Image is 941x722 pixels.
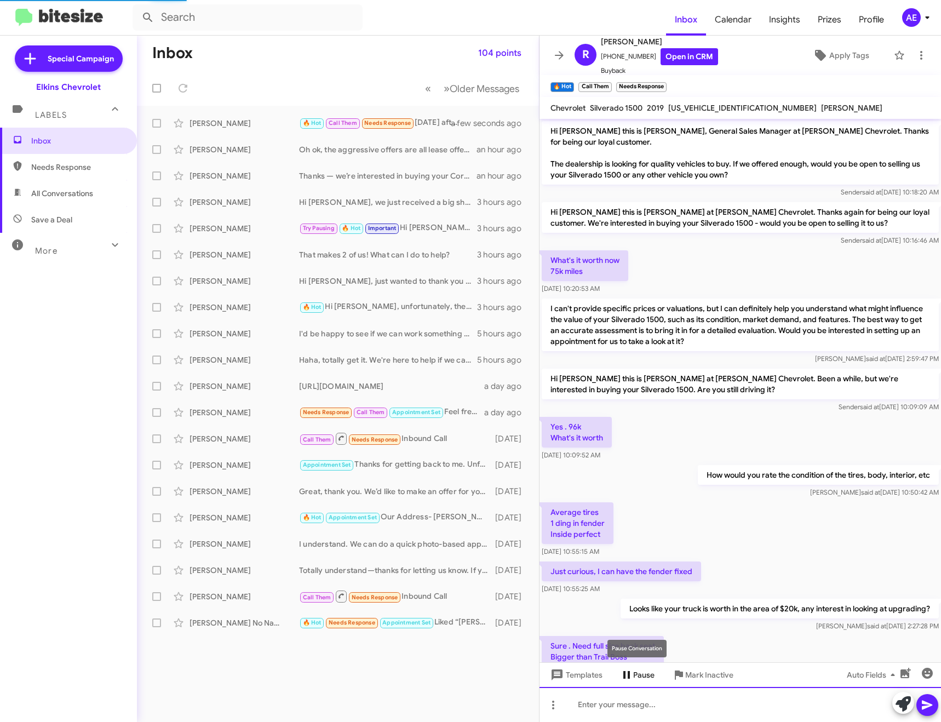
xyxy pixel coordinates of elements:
span: [PERSON_NAME] [821,103,882,113]
span: Call Them [303,594,331,601]
span: said at [862,188,881,196]
span: said at [861,488,880,496]
p: Hi [PERSON_NAME] this is [PERSON_NAME] at [PERSON_NAME] Chevrolet. Been a while, but we're intere... [542,369,939,399]
span: said at [866,354,885,363]
div: Thanks for getting back to me. Unfortunately, there isn't $4500 to take off our vehicles. I'd be ... [299,459,493,471]
a: Insights [760,4,809,36]
span: Appointment Set [382,619,431,626]
span: 🔥 Hot [303,119,322,127]
a: Special Campaign [15,45,123,72]
p: Hi [PERSON_NAME] this is [PERSON_NAME], General Sales Manager at [PERSON_NAME] Chevrolet. Thanks ... [542,121,939,185]
div: That makes 2 of us! What can I do to help? [299,249,477,260]
span: 🔥 Hot [303,303,322,311]
div: Thanks — we’re interested in buying your Corvette. Would you like to schedule a free appraisal ap... [299,170,477,181]
div: Inbound Call [299,432,493,445]
button: Mark Inactive [663,665,742,685]
span: [PERSON_NAME] [DATE] 10:50:42 AM [810,488,939,496]
p: What's it worth now 75k miles [542,250,628,281]
div: Pause Conversation [607,640,667,657]
span: Call Them [329,119,357,127]
small: 🔥 Hot [550,82,574,92]
small: Needs Response [616,82,667,92]
span: Save a Deal [31,214,72,225]
button: Apply Tags [793,45,888,65]
div: 5 hours ago [477,328,530,339]
div: [DATE] [493,433,530,444]
span: Needs Response [303,409,349,416]
button: AE [893,8,929,27]
a: Inbox [666,4,706,36]
span: [DATE] 10:55:25 AM [542,585,600,593]
span: Sender [DATE] 10:18:20 AM [841,188,939,196]
div: Great, thank you. We’d like to make an offer for your Sierra. Appointments take 15–20 minutes. Do... [299,486,493,497]
span: Important [368,225,397,232]
a: Prizes [809,4,850,36]
div: 3 hours ago [477,249,530,260]
span: [PERSON_NAME] [601,35,718,48]
input: Search [133,4,363,31]
span: R [582,46,589,64]
div: [PERSON_NAME] [190,249,299,260]
span: Buyback [601,65,718,76]
a: Calendar [706,4,760,36]
div: a day ago [484,381,530,392]
a: Open in CRM [661,48,718,65]
span: Apply Tags [829,45,869,65]
span: [PERSON_NAME] [DATE] 2:27:28 PM [816,622,939,630]
span: Needs Response [31,162,124,173]
div: [DATE] [493,486,530,497]
p: Average tires 1 ding in fender Inside perfect [542,502,613,544]
span: Mark Inactive [685,665,733,685]
div: [PERSON_NAME] [190,144,299,155]
div: 3 hours ago [477,223,530,234]
span: Appointment Set [392,409,440,416]
div: Haha, totally get it. We're here to help if we can! [299,354,477,365]
div: [PERSON_NAME] [190,565,299,576]
div: [DATE] afternoon [299,117,464,129]
div: Hi [PERSON_NAME], we just received a big shipment of Equinox EV's if interested, let us know! [299,197,477,208]
span: [DATE] 10:09:52 AM [542,451,600,459]
span: All Conversations [31,188,93,199]
div: [PERSON_NAME] [190,538,299,549]
div: Feel free to call me if it is easier thanks. [299,406,484,419]
span: Needs Response [364,119,411,127]
span: 🔥 Hot [342,225,360,232]
span: Appointment Set [303,461,351,468]
span: Templates [548,665,603,685]
div: [PERSON_NAME] [190,118,299,129]
span: Call Them [303,436,331,443]
div: Elkins Chevrolet [36,82,101,93]
p: Hi [PERSON_NAME] this is [PERSON_NAME] at [PERSON_NAME] Chevrolet. Thanks again for being our loy... [542,202,939,233]
span: 2019 [647,103,664,113]
nav: Page navigation example [419,77,526,100]
div: [DATE] [493,538,530,549]
div: [DATE] [493,591,530,602]
div: Inbound Call [299,589,493,603]
button: 104 points [469,43,530,63]
div: a day ago [484,407,530,418]
span: Call Them [357,409,385,416]
div: Hi [PERSON_NAME], following up to see if you were able to find the [US_STATE] you were looking fo... [299,222,477,234]
span: Inbox [31,135,124,146]
div: [DATE] [493,512,530,523]
span: Labels [35,110,67,120]
span: Auto Fields [847,665,899,685]
span: Pause [633,665,655,685]
div: [PERSON_NAME] [190,276,299,286]
div: 3 hours ago [477,276,530,286]
div: an hour ago [477,144,530,155]
div: [PERSON_NAME] [190,223,299,234]
button: Previous [418,77,438,100]
div: [PERSON_NAME] [190,170,299,181]
div: [DATE] [493,617,530,628]
div: [PERSON_NAME] [190,302,299,313]
span: » [444,82,450,95]
p: Just curious, I can have the fender fixed [542,561,701,581]
span: Profile [850,4,893,36]
button: Auto Fields [838,665,908,685]
h1: Inbox [152,44,193,62]
p: How would you rate the condition of the tires, body, interior, etc [698,465,939,485]
span: [DATE] 10:55:15 AM [542,547,599,555]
